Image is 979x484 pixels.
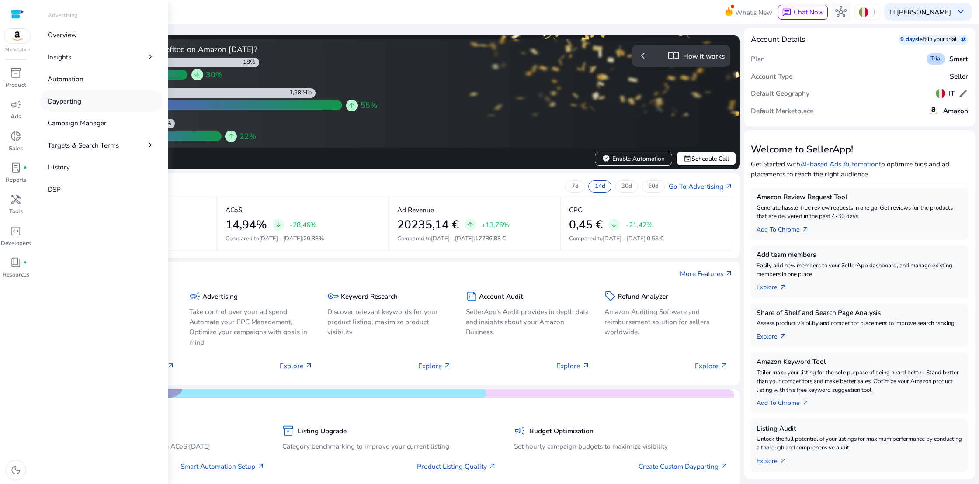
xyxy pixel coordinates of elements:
span: verified [602,155,610,162]
a: Smart Automation Setup [181,461,265,471]
span: book_4 [10,257,21,268]
h5: Amazon Review Request Tool [757,193,962,201]
div: [PERSON_NAME]: [DOMAIN_NAME] [23,23,125,30]
a: Add To Chrome [757,221,817,235]
h5: Plan [751,55,765,63]
p: Discover relevant keywords for your product listing, maximize product visibility [327,307,451,337]
span: arrow_outward [720,463,728,470]
span: arrow_upward [348,102,356,110]
h4: How Smart Automation users benefited on Amazon [DATE]? [49,45,386,54]
span: code_blocks [10,225,21,237]
span: arrow_outward [720,362,728,370]
span: 55% [361,100,377,111]
span: arrow_outward [779,457,787,465]
p: Category benchmarking to improve your current listing [282,441,496,451]
p: DSP [48,184,61,194]
p: 9 days [900,36,918,44]
h5: Default Geography [751,90,809,97]
p: Unlock the full potential of your listings for maximum performance by conducting a thorough and c... [757,435,962,453]
h5: Smart [949,55,968,63]
p: Tools [9,207,23,216]
p: Explore [556,361,590,371]
span: [DATE] - [DATE] [603,235,646,242]
img: it.svg [936,89,945,98]
span: edit [958,89,968,98]
h5: Refund Analyzer [618,293,668,301]
span: arrow_outward [802,399,809,407]
h5: How it works [683,52,725,60]
span: chevron_right [146,52,155,62]
p: History [48,162,70,172]
p: Tailor make your listing for the sole purpose of being heard better. Stand better than your compe... [757,369,962,394]
div: Dominio [46,52,67,57]
span: What's New [735,5,772,20]
span: dark_mode [10,464,21,476]
p: Ads [10,113,21,121]
h5: Keyword Research [341,293,398,301]
p: Insights [48,52,71,62]
h5: Account Type [751,73,792,80]
span: chevron_left [637,50,649,62]
h5: Budget Optimization [529,427,594,435]
h2: 14,94% [226,218,267,232]
span: fiber_manual_record [23,261,27,265]
a: Create Custom Dayparting [639,461,728,471]
p: Reports [6,176,26,185]
p: 30d [621,183,632,190]
span: arrow_outward [489,463,496,470]
span: Trial [930,55,942,63]
button: eventSchedule Call [676,152,736,166]
span: Enable Automation [602,154,664,163]
p: Explore [280,361,313,371]
span: Schedule Call [684,154,729,163]
span: arrow_outward [802,226,809,234]
span: keyboard_arrow_down [955,6,966,17]
span: fiber_manual_record [23,166,27,170]
a: More Featuresarrow_outward [680,269,733,279]
span: arrow_outward [257,463,265,470]
p: Compared to : [397,235,552,243]
span: [DATE] - [DATE] [259,235,302,242]
h5: Amazon Keyword Tool [757,358,962,366]
span: chat [782,8,792,17]
p: SellerApp's Audit provides in depth data and insights about your Amazon Business. [466,307,590,337]
p: Take control over your ad spend, Automate your PPC Management, Optimize your campaigns with goals... [189,307,313,347]
span: arrow_outward [167,362,175,370]
h5: Amazon [943,107,968,115]
img: tab_keywords_by_traffic_grey.svg [88,51,95,58]
span: schedule [961,37,966,42]
button: hub [832,3,851,22]
span: key [327,290,339,302]
div: 18% [243,59,259,66]
h5: Advertising [202,293,238,301]
p: Explore [418,361,451,371]
p: CPC [569,205,582,215]
h5: Listing Upgrade [298,427,347,435]
p: Assess product visibility and competitor placement to improve search ranking. [757,319,962,328]
h5: Seller [950,73,968,80]
img: website_grey.svg [14,23,21,30]
a: Product Listing Quality [417,461,496,471]
p: Set hourly campaign budgets to maximize visibility [514,441,728,451]
span: summarize [466,290,477,302]
span: import_contacts [668,50,679,62]
span: arrow_downward [274,221,282,229]
a: Explorearrow_outward [757,328,795,342]
h5: Default Marketplace [751,107,813,115]
span: arrow_downward [610,221,618,229]
b: [PERSON_NAME] [897,7,951,17]
p: Automation [48,74,83,84]
p: Overview [48,30,77,40]
h5: Add team members [757,251,962,259]
span: arrow_upward [227,132,235,140]
p: Sales [9,145,23,153]
span: 30% [206,69,222,80]
h5: Listing Audit [757,425,962,432]
span: arrow_outward [725,183,733,190]
p: Explore [695,361,728,371]
span: campaign [189,290,201,302]
span: chevron_right [146,140,155,150]
p: Hi [890,9,951,15]
h5: Account Audit [479,293,523,301]
span: arrow_outward [779,333,787,341]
